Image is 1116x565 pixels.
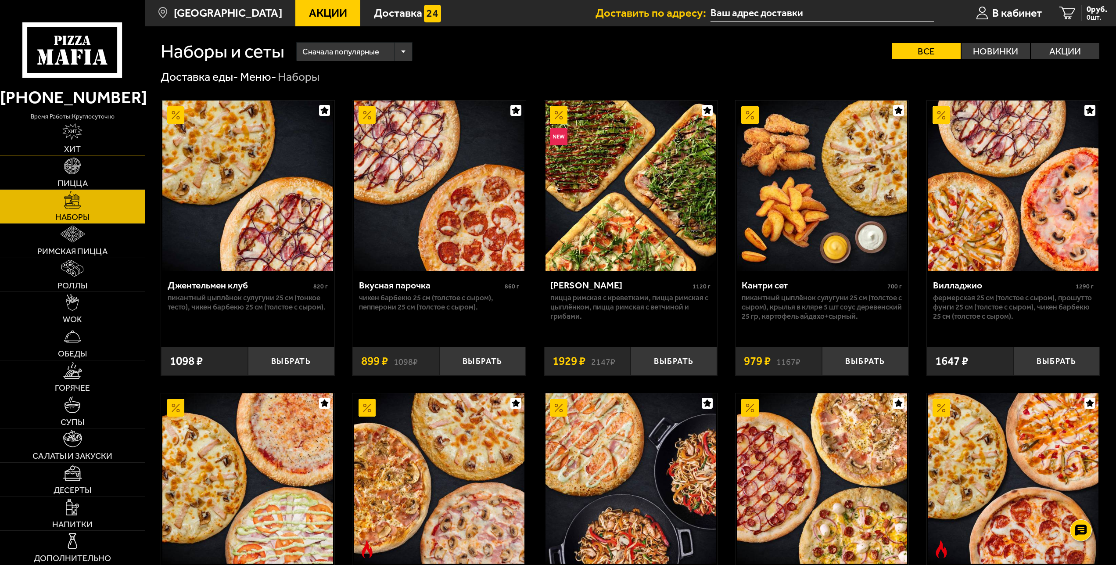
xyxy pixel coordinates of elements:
p: Фермерская 25 см (толстое с сыром), Прошутто Фунги 25 см (толстое с сыром), Чикен Барбекю 25 см (... [933,293,1093,321]
span: Десерты [54,486,91,494]
a: АкционныйДжентельмен клуб [161,101,334,271]
img: Акционный [741,106,759,124]
span: Сначала популярные [302,41,379,63]
img: Акционный [933,399,950,417]
a: АкционныйНовинкаМама Миа [544,101,717,271]
span: 0 шт. [1087,14,1107,21]
input: Ваш адрес доставки [711,5,934,22]
span: 1929 ₽ [553,355,585,367]
img: Джентельмен клуб [162,101,333,271]
img: ДаВинчи сет [737,393,907,564]
s: 1098 ₽ [394,355,418,367]
button: Выбрать [1013,347,1100,375]
span: 1647 ₽ [935,355,968,367]
img: Вкусная парочка [354,101,524,271]
a: АкционныйВилла Капри [544,393,717,564]
span: Римская пицца [37,247,108,256]
span: Дополнительно [34,554,111,562]
img: Острое блюдо [933,540,950,558]
span: 700 г [887,283,902,290]
img: Акционный [167,106,185,124]
label: Все [892,43,960,59]
a: АкционныйВилладжио [927,101,1100,271]
span: Салаты и закуски [32,452,112,460]
img: Акционный [359,399,376,417]
div: Джентельмен клуб [168,280,311,291]
span: В кабинет [992,7,1042,18]
span: 1098 ₽ [170,355,203,367]
span: 979 ₽ [744,355,771,367]
img: Акционный [359,106,376,124]
button: Выбрать [822,347,908,375]
div: [PERSON_NAME] [550,280,690,291]
p: Пицца Римская с креветками, Пицца Римская с цыплёнком, Пицца Римская с ветчиной и грибами. [550,293,711,321]
div: Кантри сет [742,280,885,291]
s: 2147 ₽ [591,355,615,367]
span: Хит [64,145,81,153]
img: Кантри сет [737,101,907,271]
span: Супы [61,418,84,426]
p: Пикантный цыплёнок сулугуни 25 см (тонкое тесто), Чикен Барбекю 25 см (толстое с сыром). [168,293,328,312]
button: Выбрать [248,347,334,375]
img: Акционный [550,399,567,417]
span: Обеды [58,349,87,358]
span: Доставить по адресу: [596,7,711,18]
img: Акционный [167,399,185,417]
span: 1120 г [693,283,711,290]
img: Новинка [550,128,567,146]
img: Акционный [741,399,759,417]
a: АкционныйКантри сет [736,101,908,271]
label: Акции [1031,43,1099,59]
div: Вилладжио [933,280,1073,291]
img: Вилладжио [928,101,1098,271]
span: Горячее [55,384,90,392]
img: 15daf4d41897b9f0e9f617042186c801.svg [424,5,441,22]
span: 820 г [313,283,328,290]
p: Чикен Барбекю 25 см (толстое с сыром), Пепперони 25 см (толстое с сыром). [359,293,519,312]
span: Пицца [57,179,88,187]
a: АкционныйВкусная парочка [352,101,525,271]
img: Вилла Капри [545,393,716,564]
a: Меню- [240,70,276,84]
a: Доставка еды- [161,70,238,84]
span: WOK [63,315,82,324]
a: АкционныйОстрое блюдоТрио из Рио [352,393,525,564]
h1: Наборы и сеты [161,42,284,61]
div: Вкусная парочка [359,280,502,291]
span: Роллы [57,281,87,290]
span: 899 ₽ [361,355,388,367]
div: Наборы [278,69,319,84]
button: Выбрать [631,347,717,375]
img: Трио из Рио [354,393,524,564]
img: Острое блюдо [359,540,376,558]
a: АкционныйДаВинчи сет [736,393,908,564]
img: Акционный [550,106,567,124]
span: [GEOGRAPHIC_DATA] [174,7,282,18]
span: 0 руб. [1087,5,1107,14]
label: Новинки [962,43,1030,59]
span: 860 г [505,283,519,290]
img: Мама Миа [545,101,716,271]
s: 1167 ₽ [776,355,800,367]
span: Акции [309,7,347,18]
img: 3 пиццы [162,393,333,564]
button: Выбрать [439,347,526,375]
img: Акционный [933,106,950,124]
span: Доставка [374,7,422,18]
span: Напитки [52,520,93,529]
span: Наборы [55,213,90,221]
span: 1290 г [1076,283,1094,290]
a: Акционный3 пиццы [161,393,334,564]
p: Пикантный цыплёнок сулугуни 25 см (толстое с сыром), крылья в кляре 5 шт соус деревенский 25 гр, ... [742,293,902,321]
img: Беатриче [928,393,1098,564]
a: АкционныйОстрое блюдоБеатриче [927,393,1100,564]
